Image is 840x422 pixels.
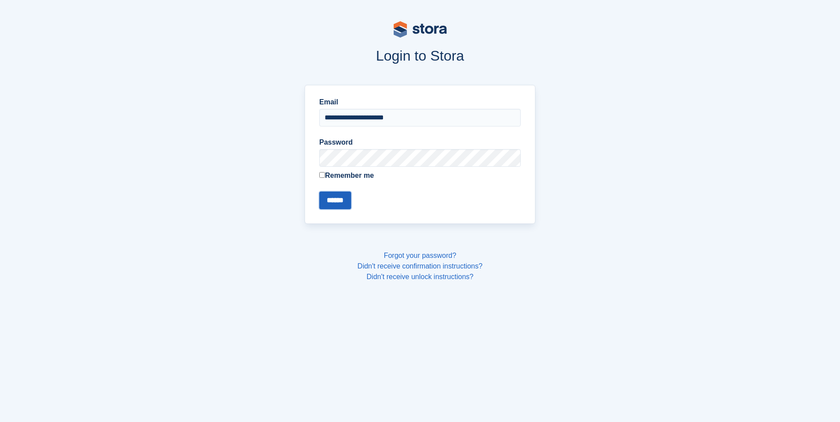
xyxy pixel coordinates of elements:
[357,262,482,270] a: Didn't receive confirmation instructions?
[136,48,705,64] h1: Login to Stora
[319,172,325,178] input: Remember me
[319,170,521,181] label: Remember me
[319,97,521,107] label: Email
[367,273,473,280] a: Didn't receive unlock instructions?
[319,137,521,148] label: Password
[384,252,457,259] a: Forgot your password?
[394,21,447,38] img: stora-logo-53a41332b3708ae10de48c4981b4e9114cc0af31d8433b30ea865607fb682f29.svg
